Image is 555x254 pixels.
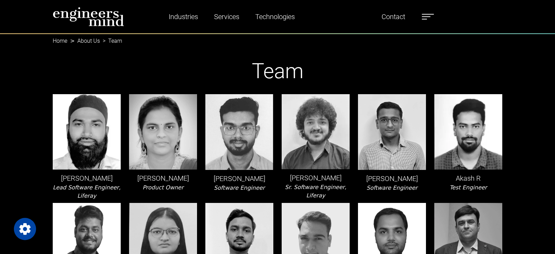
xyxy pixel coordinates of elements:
i: Software Engineer [367,185,418,191]
img: leader-img [53,94,121,170]
p: [PERSON_NAME] [53,173,121,183]
img: leader-img [358,94,426,170]
img: leader-img [129,94,197,170]
li: Team [100,37,122,45]
p: [PERSON_NAME] [358,173,426,184]
p: [PERSON_NAME] [205,173,273,184]
a: Technologies [253,9,298,25]
nav: breadcrumb [53,33,502,42]
a: Contact [379,9,408,25]
i: Software Engineer [214,185,265,191]
h1: Team [53,59,502,84]
p: [PERSON_NAME] [129,173,197,183]
img: logo [53,7,124,26]
img: leader-img [205,94,273,170]
i: Lead Software Engineer, Liferay [53,184,120,199]
a: Industries [166,9,201,25]
img: leader-img [282,94,350,169]
img: leader-img [434,94,502,170]
p: [PERSON_NAME] [282,173,350,183]
i: Test Engineer [450,184,487,191]
i: Sr. Software Engineer, Liferay [285,184,346,199]
a: Home [53,38,67,44]
p: Akash R [434,173,502,183]
a: Services [211,9,242,25]
a: About Us [77,38,100,44]
i: Product Owner [143,184,183,191]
